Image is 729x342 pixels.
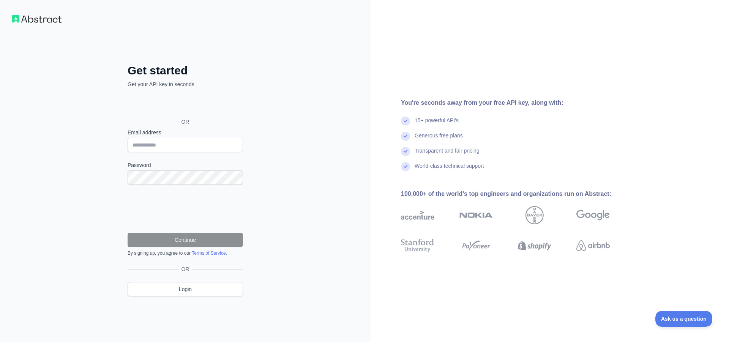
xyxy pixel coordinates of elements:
a: Login [128,282,243,296]
div: 15+ powerful API's [415,117,459,132]
a: Terms of Service [192,251,226,256]
div: Transparent and fair pricing [415,147,480,162]
iframe: Sign in with Google Button [124,96,245,113]
div: By signing up, you agree to our . [128,250,243,256]
img: airbnb [576,237,610,254]
img: check mark [401,147,410,156]
div: You're seconds away from your free API key, along with: [401,98,634,107]
img: check mark [401,162,410,171]
img: bayer [525,206,544,224]
div: World-class technical support [415,162,484,177]
span: OR [175,118,196,126]
div: Generous free plans [415,132,463,147]
div: 100,000+ of the world's top engineers and organizations run on Abstract: [401,189,634,199]
img: stanford university [401,237,434,254]
p: Get your API key in seconds [128,80,243,88]
img: check mark [401,132,410,141]
img: shopify [518,237,551,254]
div: Sign in with Google. Opens in new tab [128,96,241,113]
label: Email address [128,129,243,136]
img: check mark [401,117,410,126]
img: nokia [459,206,493,224]
span: OR [178,265,193,273]
img: Workflow [12,15,62,23]
label: Password [128,161,243,169]
iframe: Toggle Customer Support [655,311,714,327]
img: payoneer [459,237,493,254]
button: Continue [128,233,243,247]
h2: Get started [128,64,243,77]
img: accenture [401,206,434,224]
img: google [576,206,610,224]
iframe: reCAPTCHA [128,194,243,224]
